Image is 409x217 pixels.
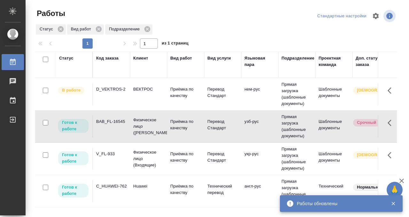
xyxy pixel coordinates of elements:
td: Прямая загрузка (шаблонные документы) [278,175,315,207]
td: Прямая загрузка (шаблонные документы) [278,78,315,110]
button: Закрыть [387,201,400,206]
p: В работе [62,87,81,93]
div: Вид работ [170,55,192,61]
p: Физическое лицо ([PERSON_NAME]) [133,117,164,136]
button: 🙏 [387,182,403,198]
p: Приёмка по качеству [170,86,201,99]
p: Готов к работе [62,184,85,197]
td: англ-рус [241,180,278,202]
div: Статус [59,55,73,61]
div: BAB_FL-16545 [96,118,127,125]
button: Здесь прячутся важные кнопки [384,148,399,163]
div: Код заказа [96,55,119,61]
td: Шаблонные документы [315,115,352,138]
div: Проектная команда [319,55,349,68]
p: Перевод Стандарт [207,86,238,99]
p: Подразделение [109,26,142,32]
span: 🙏 [389,183,400,197]
td: укр-рус [241,148,278,170]
p: Физическое лицо (Входящие) [133,149,164,168]
td: Прямая загрузка (шаблонные документы) [278,110,315,142]
span: Настроить таблицу [368,8,383,24]
p: Huawei [133,183,164,189]
button: Здесь прячутся важные кнопки [384,115,399,131]
div: Подразделение [282,55,314,61]
div: Исполнитель может приступить к работе [58,151,89,166]
div: Вид работ [67,24,104,35]
p: [DEMOGRAPHIC_DATA] [357,152,389,158]
div: C_HUAWEI-762 [96,183,127,189]
div: Доп. статус заказа [356,55,389,68]
p: Приёмка по качеству [170,151,201,164]
p: Технический перевод [207,183,238,196]
div: Исполнитель выполняет работу [58,86,89,95]
div: Клиент [133,55,148,61]
p: Статус [40,26,55,32]
span: из 1 страниц [162,39,189,49]
div: Статус [36,24,66,35]
td: нем-рус [241,83,278,105]
div: Исполнитель может приступить к работе [58,183,89,198]
p: Перевод Стандарт [207,118,238,131]
div: Языковая пара [244,55,275,68]
div: split button [316,11,368,21]
div: Вид услуги [207,55,231,61]
td: Шаблонные документы [315,83,352,105]
div: Исполнитель может приступить к работе [58,118,89,133]
div: D_VEKTROS-2 [96,86,127,92]
td: Прямая загрузка (шаблонные документы) [278,143,315,175]
button: Здесь прячутся важные кнопки [384,83,399,98]
button: Здесь прячутся важные кнопки [384,180,399,195]
span: Посмотреть информацию [383,10,397,22]
td: узб-рус [241,115,278,138]
p: [DEMOGRAPHIC_DATA] [357,87,389,93]
p: Готов к работе [62,119,85,132]
div: V_FL-933 [96,151,127,157]
p: Вид работ [71,26,93,32]
p: ВЕКТРОС [133,86,164,92]
div: Подразделение [105,24,152,35]
div: Работы обновлены [297,200,381,207]
p: Приёмка по качеству [170,118,201,131]
p: Срочный [357,119,376,126]
p: Приёмка по качеству [170,183,201,196]
p: Готов к работе [62,152,85,165]
span: Работы [35,8,65,19]
p: Нормальный [357,184,384,190]
td: Технический [315,180,352,202]
p: Перевод Стандарт [207,151,238,164]
td: Шаблонные документы [315,148,352,170]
